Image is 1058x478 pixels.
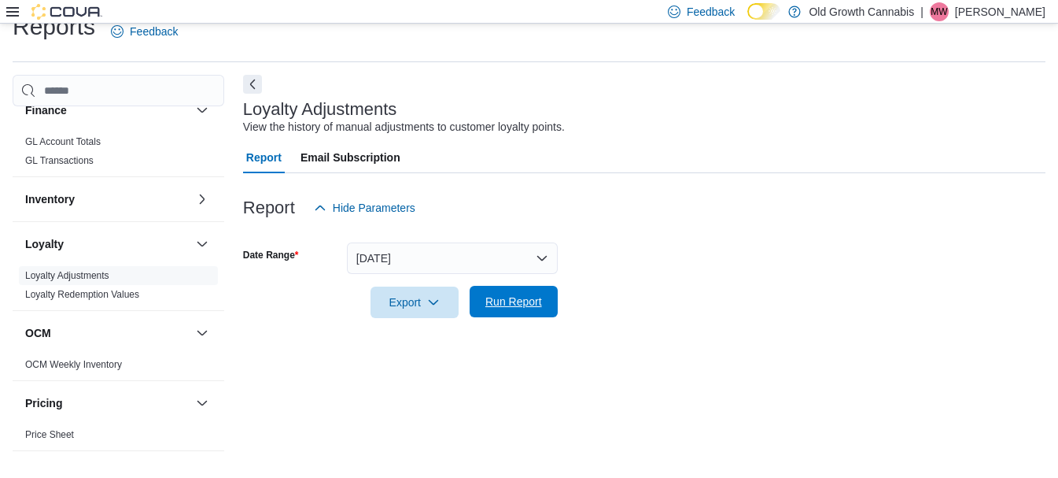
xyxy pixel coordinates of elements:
div: Finance [13,132,224,176]
a: GL Account Totals [25,136,101,147]
button: Next [243,75,262,94]
h1: Reports [13,11,95,43]
span: GL Account Totals [25,135,101,148]
span: Price Sheet [25,428,74,441]
div: Loyalty [13,266,224,310]
p: | [920,2,923,21]
button: Inventory [193,190,212,209]
span: Hide Parameters [333,200,415,216]
label: Date Range [243,249,299,261]
span: Run Report [485,294,542,309]
div: Mary Watkins [930,2,949,21]
span: Email Subscription [300,142,400,173]
button: Inventory [25,191,190,207]
span: Export [380,287,449,318]
a: OCM Weekly Inventory [25,359,122,370]
span: Report [246,142,282,173]
span: OCM Weekly Inventory [25,358,122,371]
button: Finance [25,102,190,118]
a: Feedback [105,16,184,47]
button: Pricing [25,395,190,411]
button: Hide Parameters [308,192,422,224]
h3: Report [243,198,295,217]
h3: Loyalty [25,236,64,252]
span: MW [931,2,947,21]
div: View the history of manual adjustments to customer loyalty points. [243,119,565,135]
button: Pricing [193,394,212,413]
h3: OCM [25,325,51,341]
button: Finance [193,101,212,120]
button: Loyalty [193,235,212,254]
a: Price Sheet [25,429,74,440]
span: Feedback [130,24,178,39]
h3: Loyalty Adjustments [243,100,397,119]
p: Old Growth Cannabis [809,2,914,21]
span: Feedback [687,4,735,20]
button: OCM [193,324,212,343]
button: Loyalty [25,236,190,252]
h3: Inventory [25,191,75,207]
input: Dark Mode [747,3,780,20]
button: [DATE] [347,243,558,274]
span: Loyalty Redemption Values [25,288,139,301]
img: Cova [31,4,102,20]
a: Loyalty Redemption Values [25,289,139,300]
div: Pricing [13,425,224,450]
p: [PERSON_NAME] [955,2,1045,21]
button: OCM [25,325,190,341]
div: OCM [13,355,224,380]
a: Loyalty Adjustments [25,270,109,281]
span: Loyalty Adjustments [25,269,109,282]
h3: Pricing [25,395,62,411]
button: Export [370,287,459,318]
a: GL Transactions [25,155,94,166]
h3: Finance [25,102,67,118]
button: Run Report [470,286,558,317]
span: GL Transactions [25,154,94,167]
